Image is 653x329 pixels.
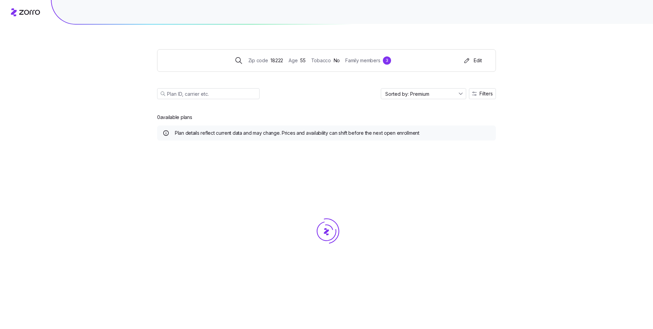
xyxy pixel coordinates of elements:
span: 0 available plans [157,114,192,121]
input: Sort by [381,88,466,99]
span: Family members [345,57,380,64]
div: 3 [383,56,391,65]
button: Edit [460,55,485,66]
span: Plan details reflect current data and may change. Prices and availability can shift before the ne... [175,130,419,136]
span: Filters [480,91,493,96]
span: Zip code [248,57,268,64]
span: 18222 [270,57,283,64]
input: Plan ID, carrier etc. [157,88,260,99]
span: No [334,57,340,64]
span: Tobacco [311,57,331,64]
span: Age [289,57,297,64]
button: Filters [469,88,496,99]
div: Edit [463,57,482,64]
span: 55 [300,57,305,64]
